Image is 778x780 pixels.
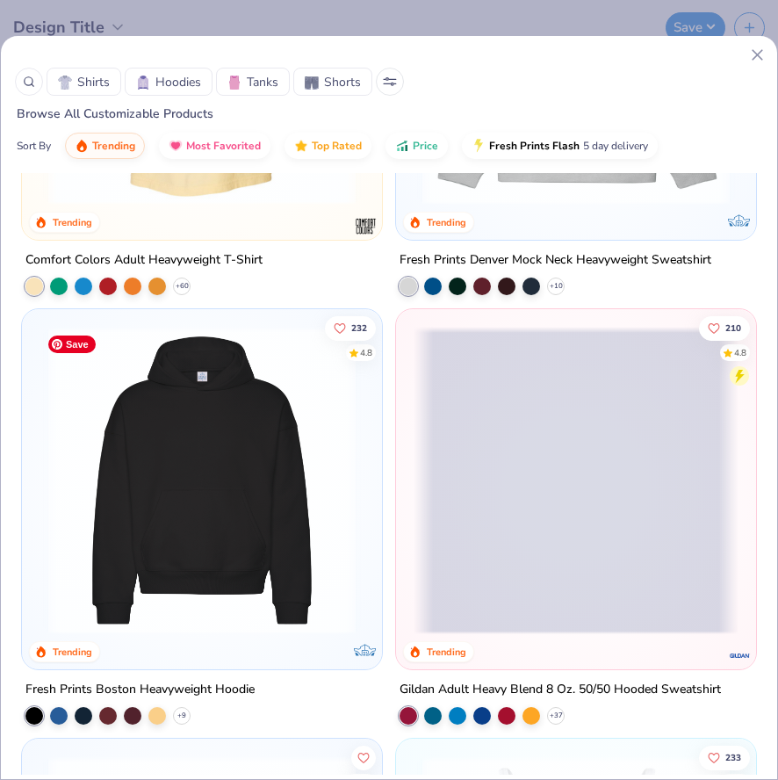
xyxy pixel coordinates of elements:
button: Like [351,746,376,770]
span: + 9 [177,711,186,721]
span: Price [413,139,438,153]
img: Gildan logo [729,645,751,667]
span: 232 [351,324,367,333]
span: Top Rated [312,139,362,153]
span: Hoodies [155,73,201,91]
img: TopRated.gif [294,139,308,153]
button: Price [385,133,448,159]
button: Like [325,316,376,341]
button: Sort Popup Button [376,68,404,96]
button: Trending [65,133,145,159]
div: Fresh Prints Boston Heavyweight Hoodie [25,679,255,701]
span: + 37 [550,711,563,721]
img: Shirts [58,76,72,90]
img: Shorts [305,76,319,90]
img: d4a37e75-5f2b-4aef-9a6e-23330c63bbc0 [364,327,689,634]
button: HoodiesHoodies [125,68,213,96]
img: trending.gif [75,139,89,153]
div: 4.8 [734,347,746,360]
img: Comfort Colors logo [355,215,377,237]
button: Most Favorited [159,133,270,159]
button: Like [699,316,750,341]
span: Fresh Prints Flash [489,139,580,153]
div: 4.8 [360,347,372,360]
span: + 60 [176,281,189,292]
span: + 10 [550,281,563,292]
img: 91acfc32-fd48-4d6b-bdad-a4c1a30ac3fc [40,327,364,634]
button: ShirtsShirts [47,68,121,96]
div: Fresh Prints Denver Mock Neck Heavyweight Sweatshirt [400,249,711,271]
button: TanksTanks [216,68,290,96]
span: Trending [92,139,135,153]
div: Gildan Adult Heavy Blend 8 Oz. 50/50 Hooded Sweatshirt [400,679,721,701]
span: 5 day delivery [583,136,648,156]
span: Save [48,336,96,353]
span: Tanks [247,73,278,91]
button: Fresh Prints Flash5 day delivery [462,133,658,159]
button: ShortsShorts [293,68,372,96]
img: Hoodies [136,76,150,90]
span: Browse All Customizable Products [1,105,213,122]
img: flash.gif [472,139,486,153]
span: 210 [725,324,741,333]
span: Shorts [324,73,361,91]
button: Top Rated [285,133,371,159]
span: 233 [725,754,741,762]
img: most_fav.gif [169,139,183,153]
span: Shirts [77,73,110,91]
span: Most Favorited [186,139,261,153]
div: Comfort Colors Adult Heavyweight T-Shirt [25,249,263,271]
img: Tanks [227,76,241,90]
div: Sort By [17,138,51,154]
button: Like [699,746,750,770]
